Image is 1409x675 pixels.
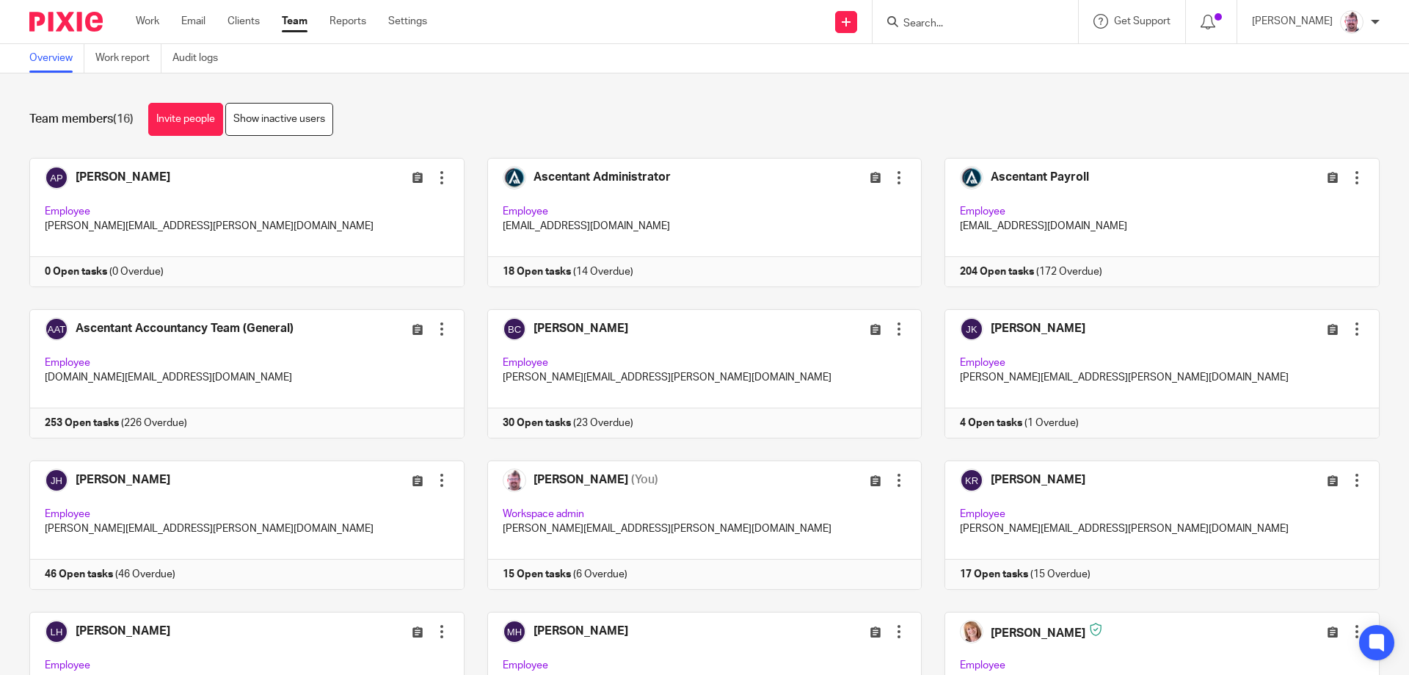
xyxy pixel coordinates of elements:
[181,14,205,29] a: Email
[29,12,103,32] img: Pixie
[1252,14,1333,29] p: [PERSON_NAME]
[282,14,307,29] a: Team
[113,113,134,125] span: (16)
[1114,16,1170,26] span: Get Support
[29,112,134,127] h1: Team members
[95,44,161,73] a: Work report
[225,103,333,136] a: Show inactive users
[148,103,223,136] a: Invite people
[1340,10,1364,34] img: KD3.png
[902,18,1034,31] input: Search
[29,44,84,73] a: Overview
[388,14,427,29] a: Settings
[172,44,229,73] a: Audit logs
[227,14,260,29] a: Clients
[330,14,366,29] a: Reports
[136,14,159,29] a: Work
